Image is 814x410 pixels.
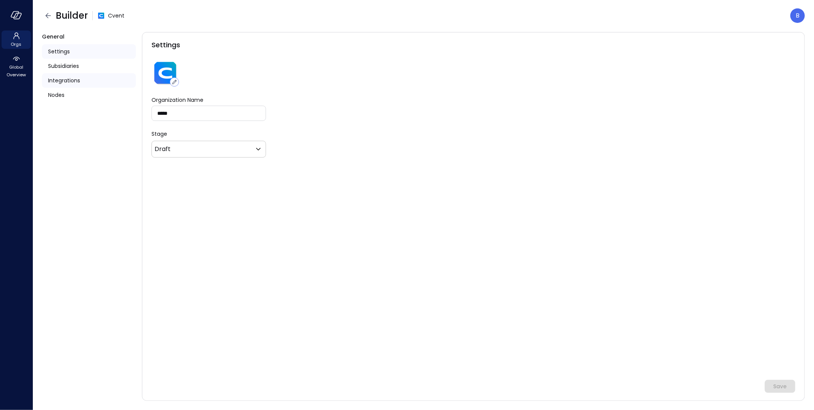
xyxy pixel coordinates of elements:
[152,130,795,138] p: Stage
[42,88,136,102] a: Nodes
[42,73,136,88] a: Integrations
[2,53,31,79] div: Global Overview
[48,76,80,85] span: Integrations
[48,47,70,56] span: Settings
[108,11,124,20] span: Cvent
[5,63,28,79] span: Global Overview
[790,8,805,23] div: Boaz
[152,40,180,50] span: Settings
[155,145,171,154] p: Draft
[48,91,64,99] span: Nodes
[42,59,136,73] a: Subsidiaries
[2,31,31,49] div: Orgs
[152,59,179,87] img: dffl40ddomgeofigsm5p
[56,10,88,22] span: Builder
[796,11,799,20] p: B
[152,96,266,104] label: Organization Name
[42,44,136,59] a: Settings
[97,12,105,19] img: dffl40ddomgeofigsm5p
[42,33,64,40] span: General
[48,62,79,70] span: Subsidiaries
[11,40,22,48] span: Orgs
